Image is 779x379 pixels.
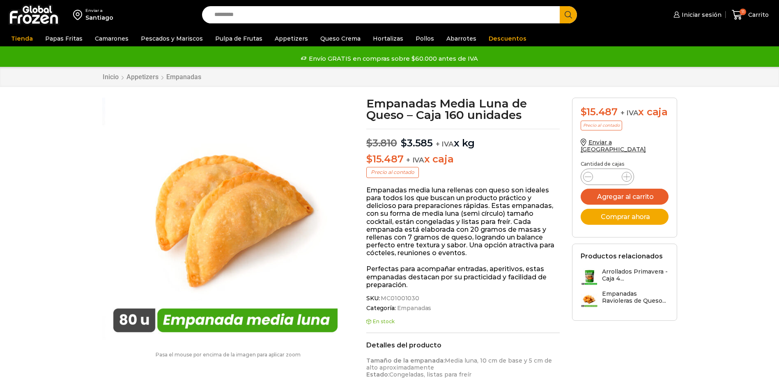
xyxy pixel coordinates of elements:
[600,171,615,183] input: Product quantity
[581,161,669,167] p: Cantidad de cajas
[366,153,372,165] span: $
[211,31,267,46] a: Pulpa de Frutas
[436,140,454,148] span: + IVA
[369,31,407,46] a: Hortalizas
[581,106,618,118] bdi: 15.487
[73,8,85,22] img: address-field-icon.svg
[401,137,407,149] span: $
[366,341,560,349] h2: Detalles del producto
[85,8,113,14] div: Enviar a
[602,268,669,282] h3: Arrollados Primavera - Caja 4...
[366,305,560,312] span: Categoría:
[366,153,560,165] p: x caja
[620,109,639,117] span: + IVA
[85,14,113,22] div: Santiago
[401,137,433,149] bdi: 3.585
[581,106,669,118] div: x caja
[581,189,669,205] button: Agregar al carrito
[396,305,432,312] a: Empanadas
[102,98,349,344] img: empanada-media-luna
[102,73,202,81] nav: Breadcrumb
[271,31,312,46] a: Appetizers
[366,265,560,289] p: Perfectas para acompañar entradas, aperitivos, estas empanadas destacan por su practicidad y faci...
[379,295,419,302] span: MC01001030
[671,7,722,23] a: Iniciar sesión
[41,31,87,46] a: Papas Fritas
[730,5,771,25] a: 11 Carrito
[7,31,37,46] a: Tienda
[91,31,133,46] a: Camarones
[366,137,372,149] span: $
[126,73,159,81] a: Appetizers
[581,290,669,308] a: Empanadas Ravioleras de Queso...
[366,137,397,149] bdi: 3.810
[485,31,531,46] a: Descuentos
[411,31,438,46] a: Pollos
[366,295,560,302] span: SKU:
[366,371,389,378] strong: Estado:
[366,98,560,121] h1: Empanadas Media Luna de Queso – Caja 160 unidades
[581,268,669,286] a: Arrollados Primavera - Caja 4...
[581,209,669,225] button: Comprar ahora
[366,167,419,178] p: Precio al contado
[560,6,577,23] button: Search button
[366,129,560,149] p: x kg
[102,73,119,81] a: Inicio
[137,31,207,46] a: Pescados y Mariscos
[102,352,354,358] p: Pasa el mouse por encima de la imagen para aplicar zoom
[746,11,769,19] span: Carrito
[581,106,587,118] span: $
[166,73,202,81] a: Empanadas
[581,252,663,260] h2: Productos relacionados
[680,11,722,19] span: Iniciar sesión
[442,31,480,46] a: Abarrotes
[366,357,445,364] strong: Tamaño de la empanada:
[366,153,403,165] bdi: 15.487
[316,31,365,46] a: Queso Crema
[406,156,424,164] span: + IVA
[581,121,622,130] p: Precio al contado
[581,139,646,153] a: Enviar a [GEOGRAPHIC_DATA]
[366,319,560,324] p: En stock
[740,9,746,15] span: 11
[602,290,669,304] h3: Empanadas Ravioleras de Queso...
[366,186,560,257] p: Empanadas media luna rellenas con queso son ideales para todos los que buscan un producto práctic...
